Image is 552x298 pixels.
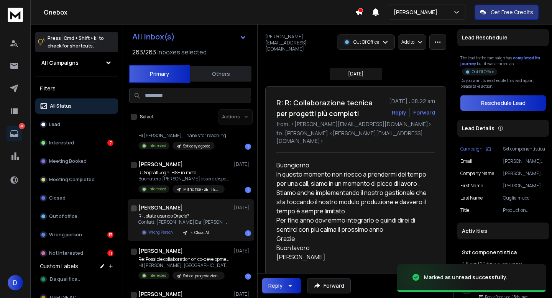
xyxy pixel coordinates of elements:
[276,120,435,128] p: from: <[PERSON_NAME][EMAIL_ADDRESS][DOMAIN_NAME]>
[107,140,113,146] div: 7
[503,207,546,213] p: Production Manager
[462,34,508,41] p: Lead Reschedule
[472,69,494,75] p: Out Of Office
[262,278,301,293] button: Reply
[148,273,166,278] p: Interested
[462,249,544,256] h1: Sxt componentistica
[503,170,546,177] p: [PERSON_NAME] Srl
[138,170,230,176] p: R: Sopralluoghi HSE in metà
[35,98,118,114] button: All Status
[48,34,104,50] p: Press to check for shortcuts.
[35,190,118,206] button: Closed
[245,230,251,236] div: 1
[35,246,118,261] button: Not Interested11
[126,29,253,44] button: All Inbox(s)
[460,195,483,201] p: Last Name
[107,232,113,238] div: 13
[460,95,546,111] button: Reschedule Lead
[132,47,156,57] span: 263 / 263
[462,124,495,132] p: Lead Details
[245,187,251,193] div: 1
[148,143,166,149] p: Interested
[276,188,428,215] span: Stiamo anche implementando il nostro gestionale che sta toccando il nostro modulo produzione e da...
[276,234,295,243] span: Grazie
[234,205,251,211] p: [DATE]
[41,59,79,67] h1: All Campaigns
[491,8,533,16] p: Get Free Credits
[49,140,74,146] p: Interested
[148,186,166,192] p: Interested
[35,117,118,132] button: Lead
[50,103,72,109] p: All Status
[460,55,540,66] span: completed its journey
[503,146,546,152] p: Sxt componentistica
[245,273,251,280] div: 1
[138,176,230,182] p: Buonasera [PERSON_NAME] essere disponibile
[460,146,491,152] button: Campaign
[35,209,118,224] button: Out of office
[62,34,97,43] span: Cmd + Shift + k
[234,248,251,254] p: [DATE]
[183,273,220,279] p: Sxt co-progettazione settembre
[107,250,113,256] div: 11
[19,123,25,129] p: 31
[503,183,546,189] p: [PERSON_NAME]
[276,244,310,252] span: Buon lavoro
[460,146,483,152] p: Campaign
[132,33,175,41] h1: All Inbox(s)
[276,129,435,145] p: to: [PERSON_NAME] <[PERSON_NAME][EMAIL_ADDRESS][DOMAIN_NAME]>
[183,187,220,192] p: Mitric hse - SETTEMBRE
[276,170,427,188] span: In questo momento non riesco a prendermi del tempo per una call, siamo in un momento di picco di ...
[138,213,230,219] p: R: , state usando Oracle?
[138,219,230,225] p: Contatti [PERSON_NAME] Da: [PERSON_NAME]
[190,65,251,82] button: Others
[49,158,87,164] p: Meeting Booked
[49,121,60,128] p: Lead
[35,172,118,187] button: Meeting Completed
[49,250,83,256] p: Not Interested
[44,8,355,17] h1: Onebox
[49,177,95,183] p: Meeting Completed
[138,160,183,168] h1: [PERSON_NAME]
[35,272,118,287] button: Da qualificare
[35,55,118,70] button: All Campaigns
[265,34,332,52] p: [PERSON_NAME][EMAIL_ADDRESS][DOMAIN_NAME]
[40,262,78,270] h3: Custom Labels
[276,253,325,261] span: [PERSON_NAME]
[276,97,384,119] h1: R: R: Collaborazione tecnica per progetti più completi
[457,223,549,239] div: Activities
[503,158,546,164] p: [PERSON_NAME][EMAIL_ADDRESS][DOMAIN_NAME]
[268,282,283,290] div: Reply
[460,170,494,177] p: Company Name
[8,8,23,22] img: logo
[389,97,435,105] p: [DATE] : 08:22 am
[460,78,546,89] p: Do you want to reschedule this lead again, please take action.
[245,144,251,150] div: 1
[49,232,82,238] p: Wrong person
[348,71,363,77] p: [DATE]
[138,247,183,255] h1: [PERSON_NAME]
[138,262,230,269] p: Hi [PERSON_NAME], [GEOGRAPHIC_DATA] to meet
[138,133,226,139] p: Hi [PERSON_NAME], Thanks for reaching
[460,183,483,189] p: First Name
[7,126,22,141] a: 31
[460,207,469,213] p: title
[138,256,230,262] p: Re: Possible collaboration on co-development
[129,65,190,83] button: Primary
[276,216,416,234] span: Per fine anno dovremmo integrarlo e quindi direi di sentirci con più calma il prossimo anno
[392,109,406,116] button: Reply
[276,161,309,169] span: Buongiorno
[189,230,209,236] p: Iki Cloud AI
[8,275,23,290] button: D
[503,195,546,201] p: Guglielmucci
[234,161,251,167] p: [DATE]
[140,114,154,120] label: Select
[413,109,435,116] div: Forward
[424,273,508,281] div: Marked as unread successfully.
[49,195,66,201] p: Closed
[35,154,118,169] button: Meeting Booked
[475,5,539,20] button: Get Free Credits
[401,39,414,45] p: Add to
[158,47,207,57] h3: Inboxes selected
